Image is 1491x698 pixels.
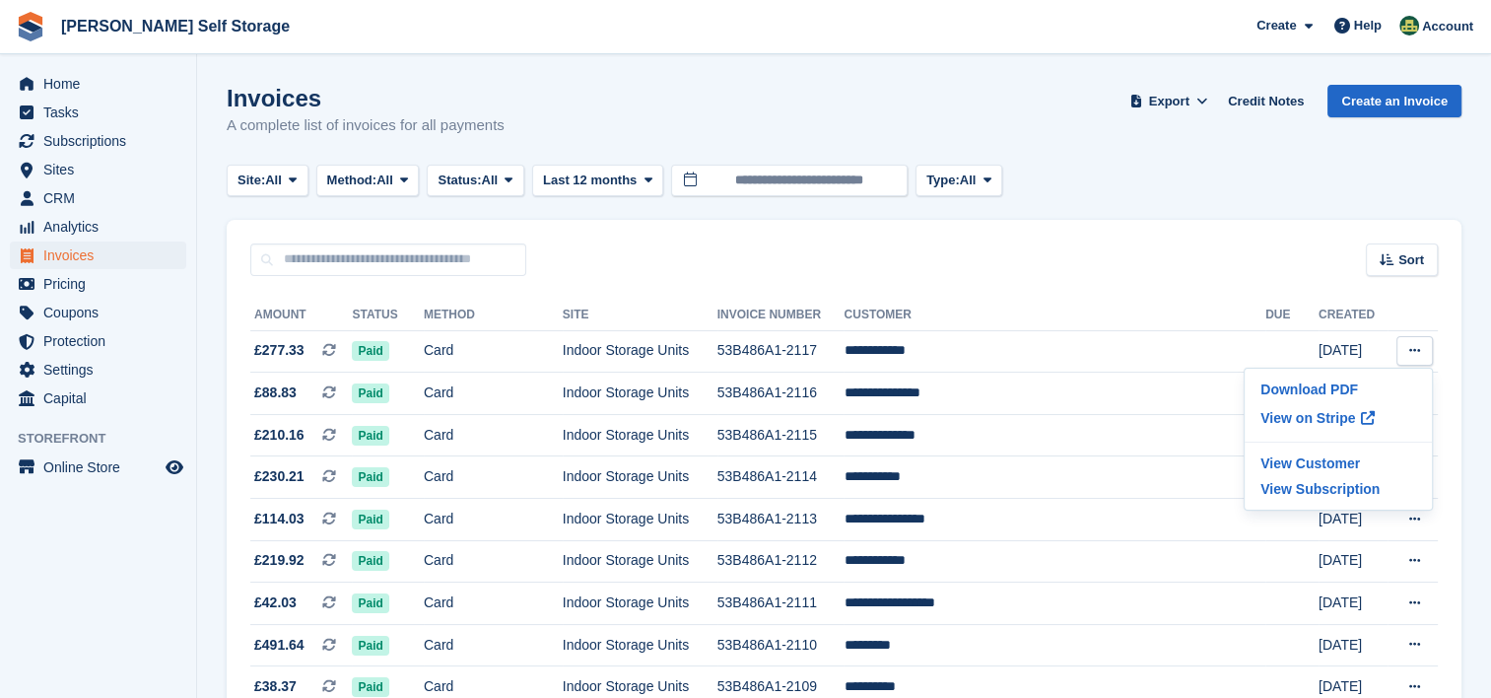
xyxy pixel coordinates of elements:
[43,70,162,98] span: Home
[16,12,45,41] img: stora-icon-8386f47178a22dfd0bd8f6a31ec36ba5ce8667c1dd55bd0f319d3a0aa187defe.svg
[1253,402,1424,434] a: View on Stripe
[352,636,388,656] span: Paid
[1319,624,1388,666] td: [DATE]
[227,85,505,111] h1: Invoices
[254,550,305,571] span: £219.92
[1398,250,1424,270] span: Sort
[352,510,388,529] span: Paid
[10,384,186,412] a: menu
[717,330,845,373] td: 53B486A1-2117
[316,165,420,197] button: Method: All
[1253,476,1424,502] a: View Subscription
[10,70,186,98] a: menu
[43,270,162,298] span: Pricing
[424,373,563,415] td: Card
[915,165,1002,197] button: Type: All
[424,330,563,373] td: Card
[563,624,717,666] td: Indoor Storage Units
[227,165,308,197] button: Site: All
[563,456,717,499] td: Indoor Storage Units
[327,171,377,190] span: Method:
[563,540,717,583] td: Indoor Storage Units
[1253,377,1424,402] a: Download PDF
[532,165,663,197] button: Last 12 months
[352,384,388,403] span: Paid
[717,499,845,541] td: 53B486A1-2113
[43,127,162,155] span: Subscriptions
[1319,583,1388,625] td: [DATE]
[424,414,563,456] td: Card
[482,171,499,190] span: All
[1265,300,1319,331] th: Due
[43,156,162,183] span: Sites
[1354,16,1382,35] span: Help
[1319,330,1388,373] td: [DATE]
[10,156,186,183] a: menu
[10,299,186,326] a: menu
[563,583,717,625] td: Indoor Storage Units
[352,467,388,487] span: Paid
[43,99,162,126] span: Tasks
[352,551,388,571] span: Paid
[376,171,393,190] span: All
[10,99,186,126] a: menu
[10,356,186,384] a: menu
[43,299,162,326] span: Coupons
[1399,16,1419,35] img: Julie Williams
[43,213,162,241] span: Analytics
[10,454,186,481] a: menu
[254,676,297,697] span: £38.37
[10,242,186,269] a: menu
[254,425,305,446] span: £210.16
[10,213,186,241] a: menu
[265,171,282,190] span: All
[563,300,717,331] th: Site
[424,540,563,583] td: Card
[543,171,637,190] span: Last 12 months
[254,466,305,487] span: £230.21
[53,10,298,42] a: [PERSON_NAME] Self Storage
[1253,451,1424,476] a: View Customer
[10,270,186,298] a: menu
[254,593,297,613] span: £42.03
[352,426,388,446] span: Paid
[254,340,305,361] span: £277.33
[18,429,196,449] span: Storefront
[717,373,845,415] td: 53B486A1-2116
[563,373,717,415] td: Indoor Storage Units
[424,300,563,331] th: Method
[227,114,505,137] p: A complete list of invoices for all payments
[1125,85,1212,117] button: Export
[424,624,563,666] td: Card
[43,356,162,384] span: Settings
[427,165,523,197] button: Status: All
[438,171,481,190] span: Status:
[717,624,845,666] td: 53B486A1-2110
[10,127,186,155] a: menu
[1256,16,1296,35] span: Create
[424,499,563,541] td: Card
[254,509,305,529] span: £114.03
[1422,17,1473,36] span: Account
[563,330,717,373] td: Indoor Storage Units
[1149,92,1189,111] span: Export
[250,300,352,331] th: Amount
[717,414,845,456] td: 53B486A1-2115
[926,171,960,190] span: Type:
[424,456,563,499] td: Card
[254,635,305,656] span: £491.64
[43,454,162,481] span: Online Store
[237,171,265,190] span: Site:
[717,456,845,499] td: 53B486A1-2114
[1319,540,1388,583] td: [DATE]
[43,184,162,212] span: CRM
[352,300,424,331] th: Status
[43,384,162,412] span: Capital
[424,583,563,625] td: Card
[844,300,1265,331] th: Customer
[254,383,297,403] span: £88.83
